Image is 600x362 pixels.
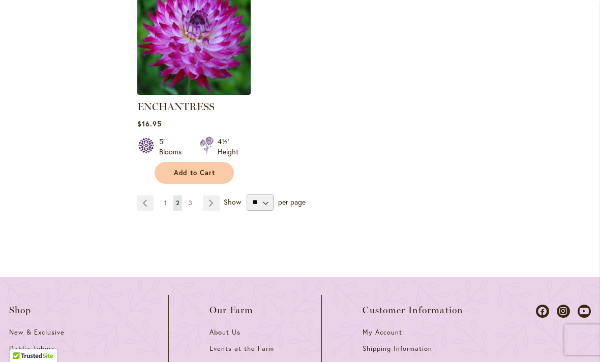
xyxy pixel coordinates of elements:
span: New & Exclusive [9,328,65,337]
span: Our Farm [209,305,253,315]
span: Add to Cart [174,169,216,177]
span: 1 [164,199,167,207]
button: Add to Cart [155,162,234,184]
div: 5" Blooms [159,137,188,157]
span: Show [224,196,241,206]
a: Dahlias on Instagram [557,305,570,318]
a: Dahlias on Youtube [578,305,591,318]
span: $16.95 [137,119,162,128]
span: 2 [176,199,179,207]
div: 4½' Height [218,137,238,157]
a: ENCHANTRESS [137,101,215,113]
span: Customer Information [363,305,463,315]
span: per page [278,196,306,206]
span: Shipping Information [363,344,432,353]
a: Dahlias on Facebook [536,305,549,318]
span: Shop [9,305,32,315]
a: Enchantress [137,87,251,97]
span: My Account [363,328,402,337]
iframe: Launch Accessibility Center [8,326,36,354]
a: 3 [186,195,195,211]
span: 3 [189,199,192,207]
span: About Us [209,328,241,337]
a: 1 [162,195,169,211]
span: Events at the Farm [209,344,274,353]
